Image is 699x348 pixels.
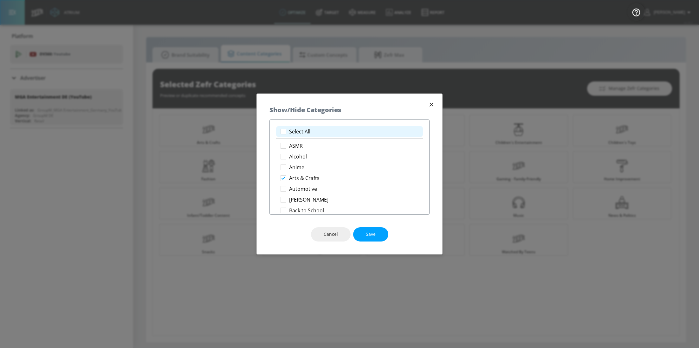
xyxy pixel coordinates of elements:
[269,106,341,113] h5: Show/Hide Categories
[627,3,645,21] button: Open Resource Center
[289,153,307,160] p: Alcohol
[289,207,324,214] p: Back to School
[324,230,338,238] span: Cancel
[289,186,317,192] p: Automotive
[311,227,351,242] button: Cancel
[289,175,320,182] p: Arts & Crafts
[289,143,303,149] p: ASMR
[353,227,388,242] button: Save
[289,164,304,171] p: Anime
[289,128,310,135] p: Select All
[366,230,376,238] span: Save
[289,197,328,203] p: [PERSON_NAME]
